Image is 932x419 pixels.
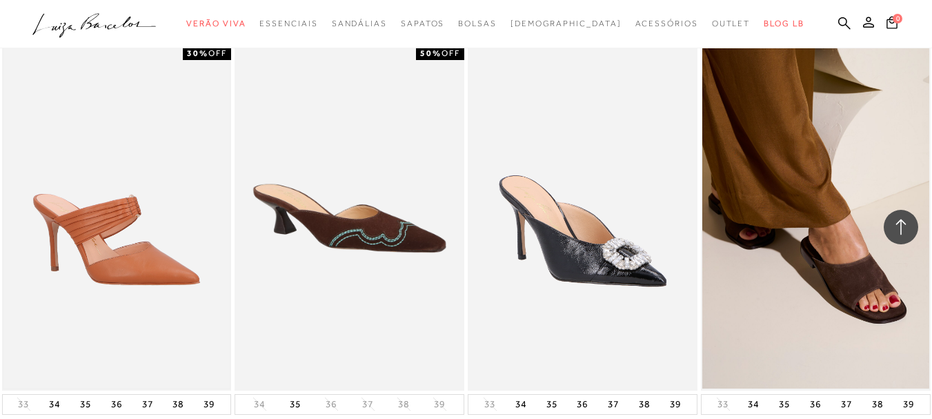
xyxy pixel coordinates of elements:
[186,19,246,28] span: Verão Viva
[208,48,227,58] span: OFF
[764,19,804,28] span: BLOG LB
[394,398,413,411] button: 38
[604,395,623,414] button: 37
[259,19,317,28] span: Essenciais
[868,395,887,414] button: 38
[401,19,444,28] span: Sapatos
[401,11,444,37] a: categoryNavScreenReaderText
[332,11,387,37] a: categoryNavScreenReaderText
[573,395,592,414] button: 36
[635,395,654,414] button: 38
[702,48,929,388] img: MULE DE DEDO EM COURO CAFÉ
[775,395,794,414] button: 35
[358,398,377,411] button: 37
[286,395,305,414] button: 35
[764,11,804,37] a: BLOG LB
[899,395,918,414] button: 39
[321,398,341,411] button: 36
[236,48,463,388] img: MULE DE SALTO MÉDIO EM CAMURÇA CAFÉ COM PESPONTO DECORATIVO
[510,19,622,28] span: [DEMOGRAPHIC_DATA]
[250,398,269,411] button: 34
[712,11,751,37] a: categoryNavScreenReaderText
[458,11,497,37] a: categoryNavScreenReaderText
[3,48,230,388] img: SCARPIN MULE EM COURO CARAMELO DE SALTO ALTO
[76,395,95,414] button: 35
[806,395,825,414] button: 36
[511,395,531,414] button: 34
[510,11,622,37] a: noSubCategoriesText
[480,398,499,411] button: 33
[259,11,317,37] a: categoryNavScreenReaderText
[168,395,188,414] button: 38
[186,11,246,37] a: categoryNavScreenReaderText
[138,395,157,414] button: 37
[107,395,126,414] button: 36
[442,48,460,58] span: OFF
[635,19,698,28] span: Acessórios
[45,395,64,414] button: 34
[14,398,33,411] button: 33
[666,395,685,414] button: 39
[542,395,562,414] button: 35
[712,19,751,28] span: Outlet
[635,11,698,37] a: categoryNavScreenReaderText
[469,48,696,388] img: MULE DE SALTO ALTO FINO EM COURO VERNIZ PRETO COM CRISTAIS
[458,19,497,28] span: Bolsas
[882,15,902,34] button: 0
[430,398,449,411] button: 39
[744,395,763,414] button: 34
[187,48,208,58] strong: 30%
[893,14,902,23] span: 0
[332,19,387,28] span: Sandálias
[420,48,442,58] strong: 50%
[713,398,733,411] button: 33
[199,395,219,414] button: 39
[837,395,856,414] button: 37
